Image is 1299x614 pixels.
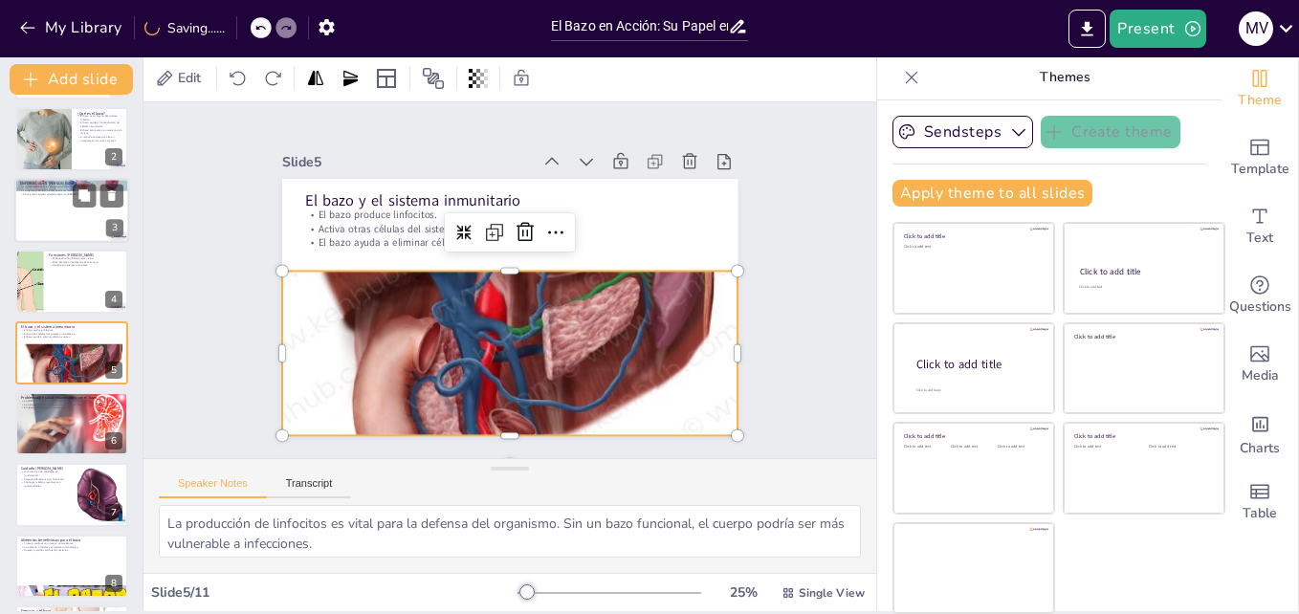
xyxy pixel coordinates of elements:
[105,432,122,450] div: 6
[21,399,122,403] p: La [MEDICAL_DATA] es una condición común.
[77,121,122,127] p: El bazo ayuda en la producción de células inmunitarias.
[1222,399,1298,468] div: Add charts and graphs
[21,608,122,614] p: Ejercicio y el bazo
[1110,10,1205,48] button: Present
[1079,285,1206,290] div: Click to add text
[105,291,122,308] div: 4
[916,357,1039,373] div: Click to add title
[174,69,205,87] span: Edit
[21,332,122,336] p: Activa otras células del sistema inmunológico.
[551,12,728,40] input: Insert title
[20,188,123,192] p: La ruptura [PERSON_NAME] puede ser mortal.
[21,545,122,549] p: La vitamina C fortalece el sistema inmunológico.
[1242,365,1279,386] span: Media
[1222,468,1298,537] div: Add a table
[904,432,1041,440] div: Click to add title
[151,583,517,602] div: Slide 5 / 11
[14,178,129,243] div: https://cdn.sendsteps.com/images/logo/sendsteps_logo_white.pnghttps://cdn.sendsteps.com/images/lo...
[422,67,445,90] span: Position
[1222,261,1298,330] div: Get real-time input from your audience
[144,19,225,37] div: Saving......
[951,445,994,450] div: Click to add text
[14,12,130,43] button: My Library
[21,537,122,542] p: Alimentos beneficiosos para el bazo
[21,477,72,481] p: Dieta equilibrada rica en nutrientes.
[20,181,123,186] p: ENFERMEDADES [PERSON_NAME]
[49,264,122,268] p: Produce anticuerpos esenciales.
[21,323,122,329] p: El bazo y el sistema inmunitario
[1229,296,1291,318] span: Questions
[305,222,716,236] p: Activa otras células del sistema inmunológico.
[77,110,122,116] p: ¿Qué es el bazo?
[1243,503,1277,524] span: Table
[892,116,1033,148] button: Sendsteps
[305,208,716,222] p: El bazo produce linfocitos.
[21,403,122,406] p: La ruptura [PERSON_NAME] es una emergencia médica.
[1246,228,1273,249] span: Text
[15,107,128,170] div: https://cdn.sendsteps.com/images/logo/sendsteps_logo_white.pnghttps://cdn.sendsteps.com/images/lo...
[1239,10,1273,48] button: M V
[21,335,122,339] p: El bazo ayuda a eliminar células muertas.
[21,466,72,471] p: Cuidado [PERSON_NAME]
[105,148,122,165] div: 2
[100,184,123,207] button: Delete Slide
[73,184,96,207] button: Duplicate Slide
[1074,332,1211,340] div: Click to add title
[305,236,716,251] p: El bazo ayuda a eliminar células muertas.
[267,477,352,498] button: Transcript
[1074,432,1211,440] div: Click to add title
[1222,123,1298,192] div: Add ready made slides
[1080,266,1207,277] div: Click to add title
[159,505,861,558] textarea: La producción de linfocitos es vital para la defensa del organismo. Sin un bazo funcional, el cue...
[15,392,128,455] div: https://cdn.sendsteps.com/images/logo/sendsteps_logo_white.pnghttps://cdn.sendsteps.com/images/lo...
[1041,116,1180,148] button: Create theme
[20,186,123,189] p: La [MEDICAL_DATA] es el agrandamiento [PERSON_NAME].
[21,548,122,552] p: Nueces y semillas son buenas opciones.
[21,406,122,410] p: El hiperesplenismo puede causar problemas.
[105,575,122,592] div: 8
[49,257,122,261] p: El bazo elimina glóbulos rojos viejos.
[15,321,128,384] div: https://cdn.sendsteps.com/images/logo/sendsteps_logo_white.pnghttps://cdn.sendsteps.com/images/lo...
[904,245,1041,250] div: Click to add text
[77,114,122,121] p: El bazo es un órgano del sistema linfático.
[15,463,128,526] div: https://cdn.sendsteps.com/images/logo/sendsteps_logo_white.pnghttps://cdn.sendsteps.com/images/lo...
[21,395,122,401] p: Problemas de salud relacionados con el bazo
[105,362,122,379] div: 5
[892,180,1092,207] button: Apply theme to all slides
[282,153,531,171] div: Slide 5
[15,250,128,313] div: https://cdn.sendsteps.com/images/logo/sendsteps_logo_white.pnghttps://cdn.sendsteps.com/images/lo...
[371,63,402,94] div: Layout
[1222,55,1298,123] div: Change the overall theme
[21,541,122,545] p: Frutas y verduras son ricas en antioxidantes.
[21,328,122,332] p: El bazo produce linfocitos.
[305,189,716,210] p: El bazo y el sistema inmunitario
[159,477,267,498] button: Speaker Notes
[904,232,1041,240] div: Click to add title
[10,64,133,95] button: Add slide
[720,583,766,602] div: 25 %
[77,127,122,134] p: El bazo actúa como un reservorio de sangre.
[49,252,122,258] p: Funciones [PERSON_NAME]
[21,471,72,477] p: Un estilo de vida saludable es fundamental.
[20,192,123,196] p: Otras enfermedades pueden afectar la [PERSON_NAME].
[799,585,865,601] span: Single View
[1222,330,1298,399] div: Add images, graphics, shapes or video
[15,535,128,598] div: 8
[1074,445,1134,450] div: Click to add text
[21,481,72,488] p: Chequeos médicos regulares son recomendables.
[1068,10,1106,48] button: Export to PowerPoint
[1149,445,1209,450] div: Click to add text
[49,260,122,264] p: Filtra bacterias y patógenos de la sangre.
[998,445,1041,450] div: Click to add text
[105,504,122,521] div: 7
[1231,159,1289,180] span: Template
[77,135,122,142] p: A menudo se pasa por alto en comparación con otros órganos.
[106,219,123,236] div: 3
[916,388,1037,393] div: Click to add body
[1240,438,1280,459] span: Charts
[904,445,947,450] div: Click to add text
[1239,11,1273,46] div: M V
[1222,192,1298,261] div: Add text boxes
[1238,90,1282,111] span: Theme
[927,55,1202,100] p: Themes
